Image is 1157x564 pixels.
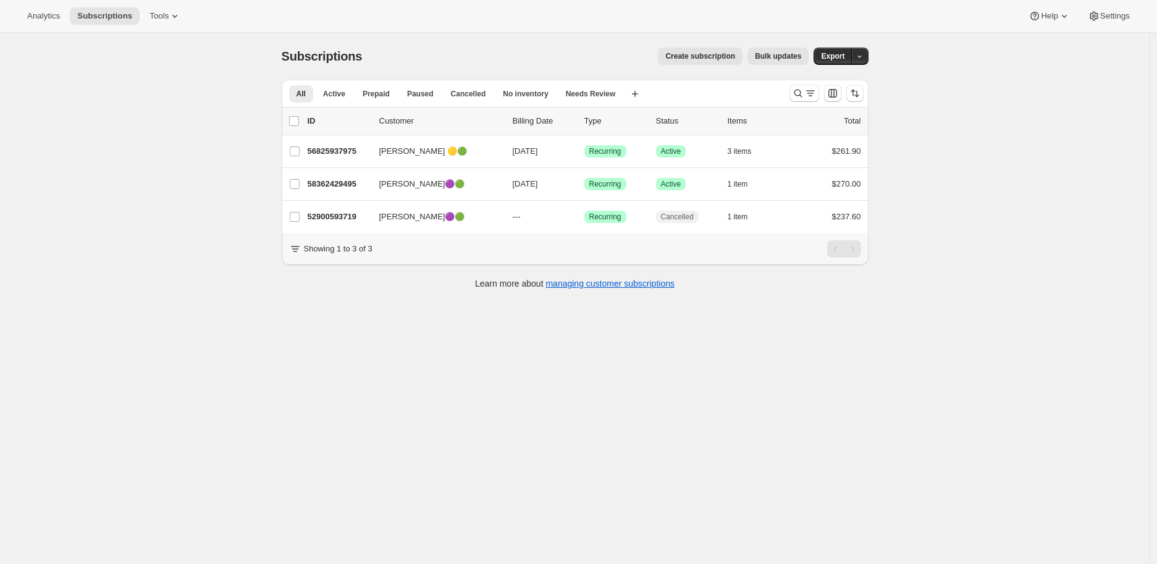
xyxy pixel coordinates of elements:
[308,115,861,127] div: IDCustomerBilling DateTypeStatusItemsTotal
[475,277,675,290] p: Learn more about
[149,11,169,21] span: Tools
[589,179,621,189] span: Recurring
[566,89,616,99] span: Needs Review
[728,208,762,225] button: 1 item
[844,115,860,127] p: Total
[589,212,621,222] span: Recurring
[308,145,369,158] p: 56825937975
[323,89,345,99] span: Active
[661,212,694,222] span: Cancelled
[1041,11,1058,21] span: Help
[77,11,132,21] span: Subscriptions
[142,7,188,25] button: Tools
[665,51,735,61] span: Create subscription
[728,212,748,222] span: 1 item
[308,211,369,223] p: 52900593719
[728,179,748,189] span: 1 item
[379,145,468,158] span: [PERSON_NAME] 🟡🟢
[755,51,801,61] span: Bulk updates
[308,175,861,193] div: 58362429495[PERSON_NAME]🟣🟢[DATE]SuccessRecurringSuccessActive1 item$270.00
[20,7,67,25] button: Analytics
[27,11,60,21] span: Analytics
[846,85,864,102] button: Sort the results
[282,49,363,63] span: Subscriptions
[661,146,681,156] span: Active
[407,89,434,99] span: Paused
[513,115,574,127] p: Billing Date
[513,212,521,221] span: ---
[789,85,819,102] button: Search and filter results
[372,141,495,161] button: [PERSON_NAME] 🟡🟢
[1080,7,1137,25] button: Settings
[584,115,646,127] div: Type
[832,146,861,156] span: $261.90
[728,115,789,127] div: Items
[304,243,372,255] p: Showing 1 to 3 of 3
[379,211,465,223] span: [PERSON_NAME]🟣🟢
[308,143,861,160] div: 56825937975[PERSON_NAME] 🟡🟢[DATE]SuccessRecurringSuccessActive3 items$261.90
[308,208,861,225] div: 52900593719[PERSON_NAME]🟣🟢---SuccessRecurringCancelled1 item$237.60
[832,212,861,221] span: $237.60
[589,146,621,156] span: Recurring
[379,178,465,190] span: [PERSON_NAME]🟣🟢
[372,207,495,227] button: [PERSON_NAME]🟣🟢
[658,48,743,65] button: Create subscription
[814,48,852,65] button: Export
[1100,11,1130,21] span: Settings
[728,143,765,160] button: 3 items
[728,146,752,156] span: 3 items
[372,174,495,194] button: [PERSON_NAME]🟣🟢
[821,51,844,61] span: Export
[827,240,861,258] nav: Pagination
[824,85,841,102] button: Customize table column order and visibility
[1021,7,1077,25] button: Help
[513,179,538,188] span: [DATE]
[451,89,486,99] span: Cancelled
[625,85,645,103] button: Create new view
[747,48,809,65] button: Bulk updates
[656,115,718,127] p: Status
[70,7,140,25] button: Subscriptions
[379,115,503,127] p: Customer
[832,179,861,188] span: $270.00
[297,89,306,99] span: All
[308,178,369,190] p: 58362429495
[661,179,681,189] span: Active
[513,146,538,156] span: [DATE]
[545,279,675,288] a: managing customer subscriptions
[503,89,548,99] span: No inventory
[308,115,369,127] p: ID
[728,175,762,193] button: 1 item
[363,89,390,99] span: Prepaid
